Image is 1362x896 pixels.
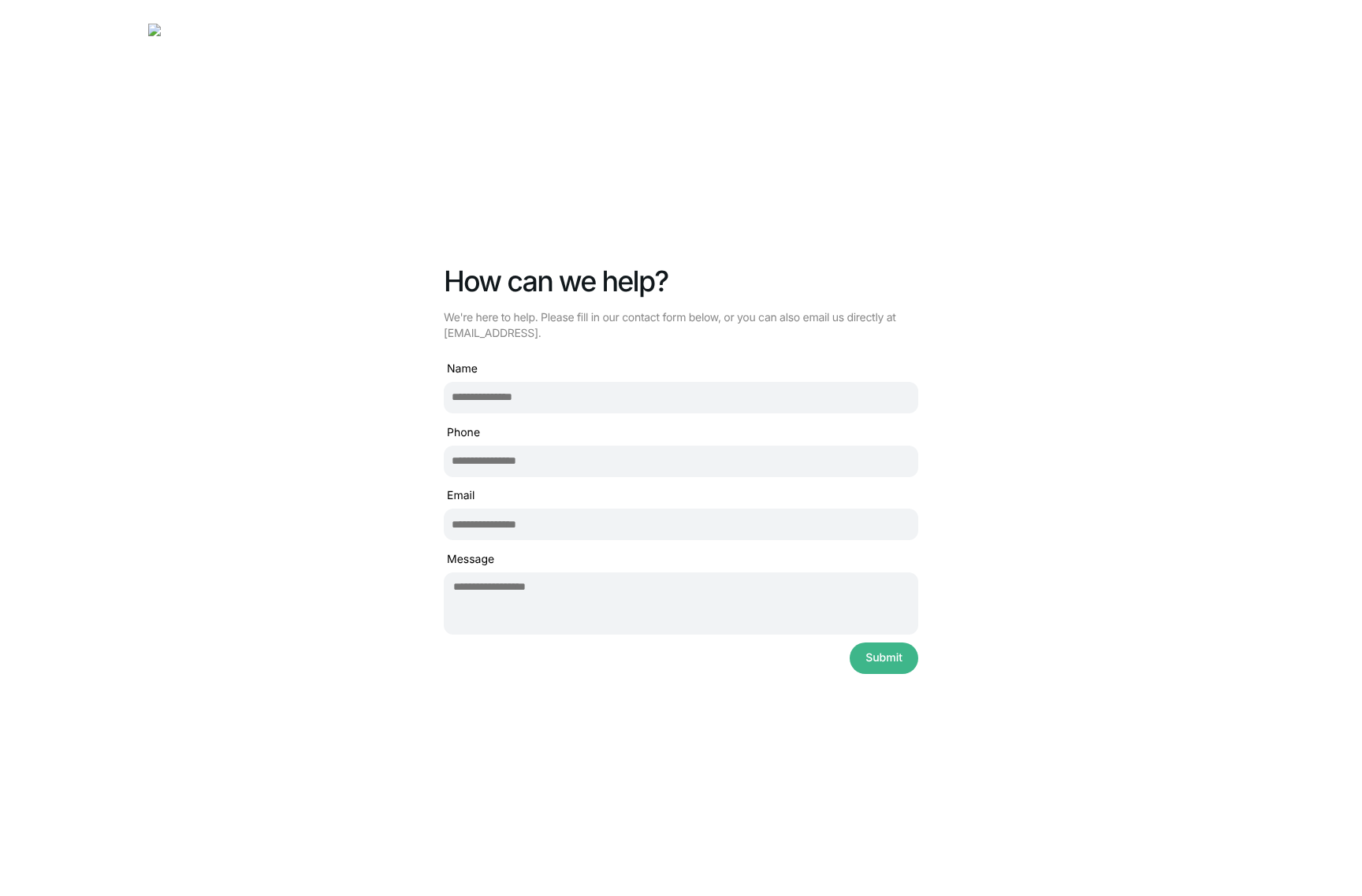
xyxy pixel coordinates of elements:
[148,24,266,36] img: Candid-Logo-Black.png
[444,487,918,504] label: Email
[444,551,918,568] label: Message
[850,642,918,674] button: Submit
[444,424,918,441] label: Phone
[444,310,918,341] p: We're here to help. Please fill in our contact form below, or you can also email us directly at [...
[444,260,918,302] h2: How can we help?
[444,361,918,377] label: Name
[865,642,902,674] span: Submit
